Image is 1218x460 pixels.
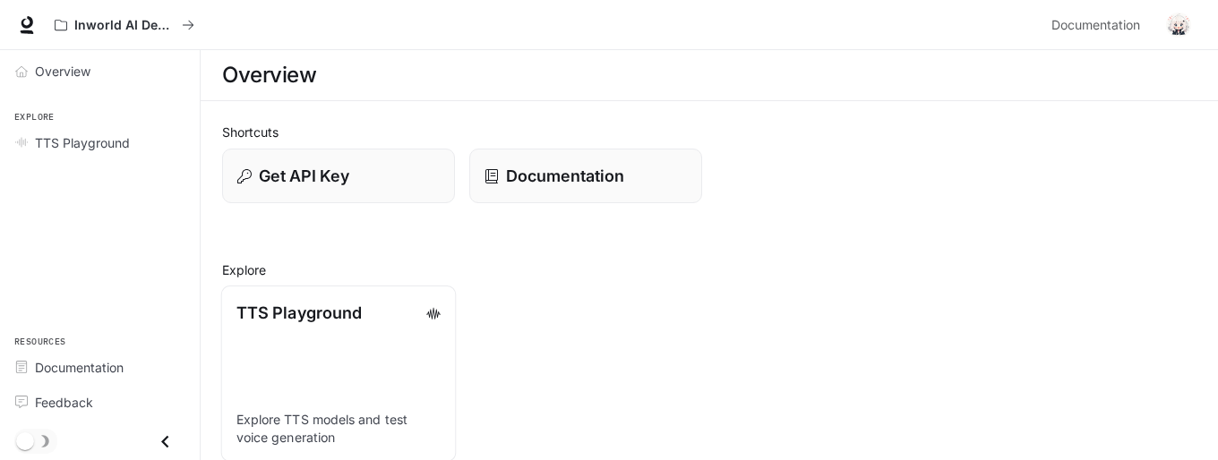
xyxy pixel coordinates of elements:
[469,149,702,203] a: Documentation
[259,164,349,188] p: Get API Key
[35,62,90,81] span: Overview
[222,57,316,93] h1: Overview
[1161,7,1197,43] button: User avatar
[35,393,93,412] span: Feedback
[222,123,1197,141] h2: Shortcuts
[7,352,193,383] a: Documentation
[35,358,124,377] span: Documentation
[222,149,455,203] button: Get API Key
[506,164,624,188] p: Documentation
[1044,7,1154,43] a: Documentation
[236,301,362,325] p: TTS Playground
[47,7,202,43] button: All workspaces
[145,423,185,460] button: Close drawer
[222,260,1197,279] h2: Explore
[16,430,34,450] span: Dark mode toggle
[7,55,193,87] a: Overview
[236,410,441,446] p: Explore TTS models and test voice generation
[74,18,175,33] p: Inworld AI Demos
[1166,13,1191,38] img: User avatar
[7,127,193,158] a: TTS Playground
[7,387,193,418] a: Feedback
[35,133,130,152] span: TTS Playground
[1051,14,1140,37] span: Documentation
